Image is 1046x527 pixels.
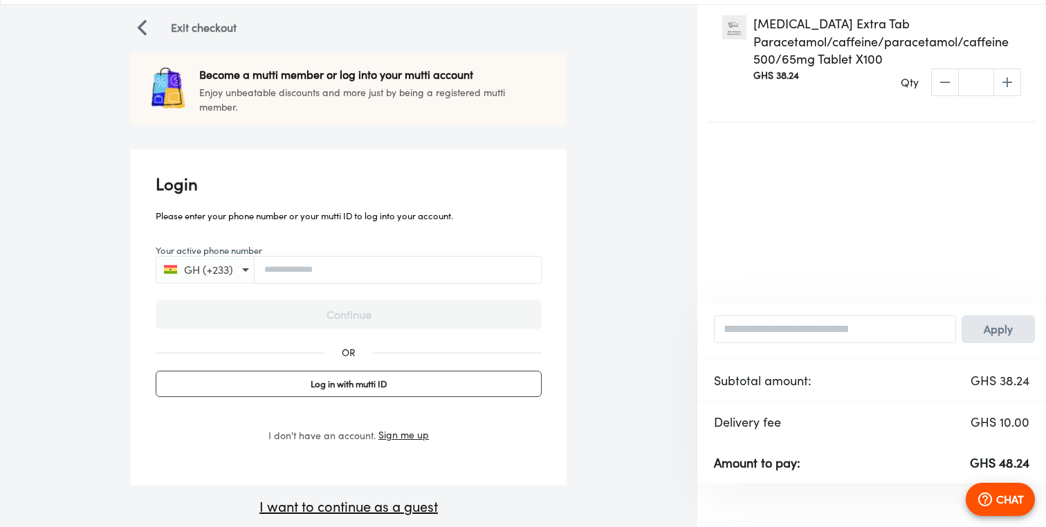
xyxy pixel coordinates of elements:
p: [MEDICAL_DATA] Extra Tab Paracetamol/caffeine/paracetamol/caffeine 500/65mg Tablet X100 [753,15,994,68]
span: increase [993,68,1021,96]
img: Navigate Left [134,19,150,36]
button: Sign me up [378,427,429,444]
img: package icon [146,67,188,109]
p: Please enter your phone number or your mutti ID to log into your account. [156,207,542,224]
p: Enjoy unbeatable discounts and more just by being a registered mutti member. [199,85,514,114]
p: I want to continue as a guest [131,497,567,517]
div: GHS 38.24 [753,68,799,111]
button: Log in with mutti ID [156,371,542,397]
p: Qty [901,74,919,91]
div: OR [333,338,364,368]
p: Delivery fee [714,413,781,432]
p: CHAT [996,491,1024,508]
label: Your active phone number [156,243,262,257]
button: Navigate LeftExit checkout [131,15,242,40]
p: Login [156,172,542,196]
img: Panadol Extra Tab Paracetamol/caffeine/paracetamol/caffeine 500/65mg Tablet X100 [722,15,746,39]
p: Subtotal amount: [714,371,811,390]
div: I don't have an account. [156,427,542,444]
button: CHAT [966,483,1035,516]
p: Become a mutti member or log into your mutti account [199,66,514,83]
button: GH (+233) [158,260,249,279]
p: Exit checkout [171,19,237,36]
p: GHS 48.24 [970,454,1029,472]
p: Amount to pay: [714,454,800,472]
p: GHS 38.24 [971,371,1029,390]
span: Log in with mutti ID [162,376,535,392]
p: GHS 10.00 [971,413,1029,432]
